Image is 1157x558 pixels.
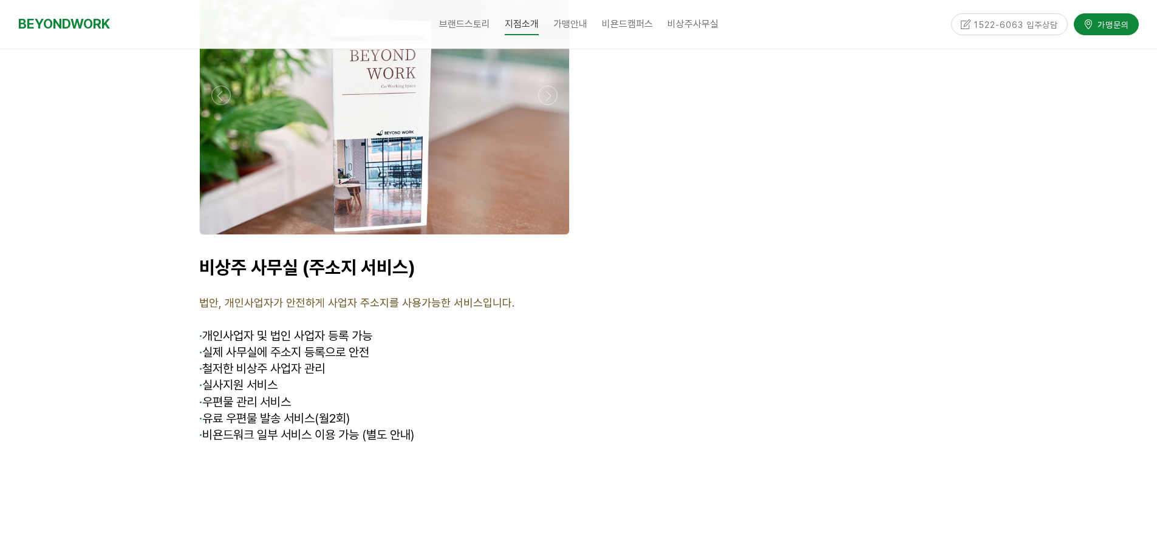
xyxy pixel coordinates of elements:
[199,427,202,442] strong: ·
[199,345,202,359] strong: ·
[595,9,660,39] a: 비욘드캠퍼스
[1074,13,1139,35] a: 가맹문의
[202,328,372,343] span: 개인사업자 및 법인 사업자 등록 가능
[199,395,291,409] span: 우편물 관리 서비스
[199,395,202,409] strong: ·
[199,361,325,376] span: 철저한 비상주 사업자 관리
[667,18,718,30] span: 비상주사무실
[199,411,350,426] span: 유료 우편물 발송 서비스(월2회)
[602,18,653,30] span: 비욘드캠퍼스
[546,9,595,39] a: 가맹안내
[505,14,539,35] span: 지점소개
[199,427,414,442] span: 비욘드워크 일부 서비스 이용 가능 (별도 안내)
[199,378,202,392] strong: ·
[199,256,415,278] strong: 비상주 사무실 (주소지 서비스)
[199,361,202,376] strong: ·
[660,9,726,39] a: 비상주사무실
[199,345,369,359] span: 실제 사무실에 주소지 등록으로 안전
[432,9,497,39] a: 브랜드스토리
[439,18,490,30] span: 브랜드스토리
[199,411,202,426] strong: ·
[497,9,546,39] a: 지점소개
[199,328,202,343] span: ·
[18,13,110,35] a: BEYONDWORK
[553,18,587,30] span: 가맹안내
[199,378,278,392] span: 실사지원 서비스
[1094,18,1129,30] span: 가맹문의
[199,296,514,309] span: 법안, 개인사업자가 안전하게 사업자 주소지를 사용가능한 서비스입니다.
